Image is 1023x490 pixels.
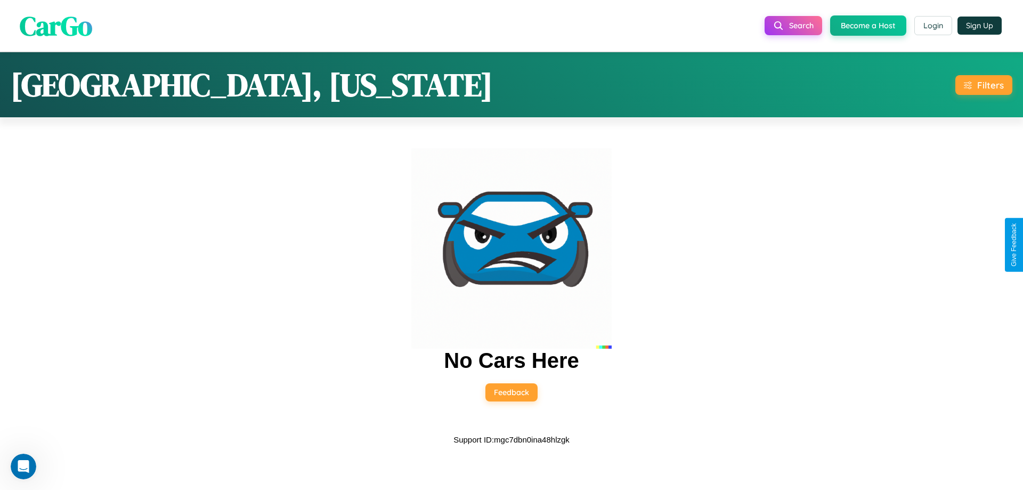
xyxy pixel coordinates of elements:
h2: No Cars Here [444,349,579,373]
span: CarGo [20,7,92,44]
p: Support ID: mgc7dbn0ina48hlzgk [453,432,570,447]
button: Feedback [485,383,538,401]
button: Login [914,16,952,35]
button: Become a Host [830,15,906,36]
iframe: Intercom live chat [11,454,36,479]
img: car [411,148,612,349]
button: Sign Up [957,17,1002,35]
button: Filters [955,75,1012,95]
div: Give Feedback [1010,223,1018,267]
button: Search [765,16,822,35]
div: Filters [977,79,1004,91]
span: Search [789,21,814,30]
h1: [GEOGRAPHIC_DATA], [US_STATE] [11,63,493,107]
